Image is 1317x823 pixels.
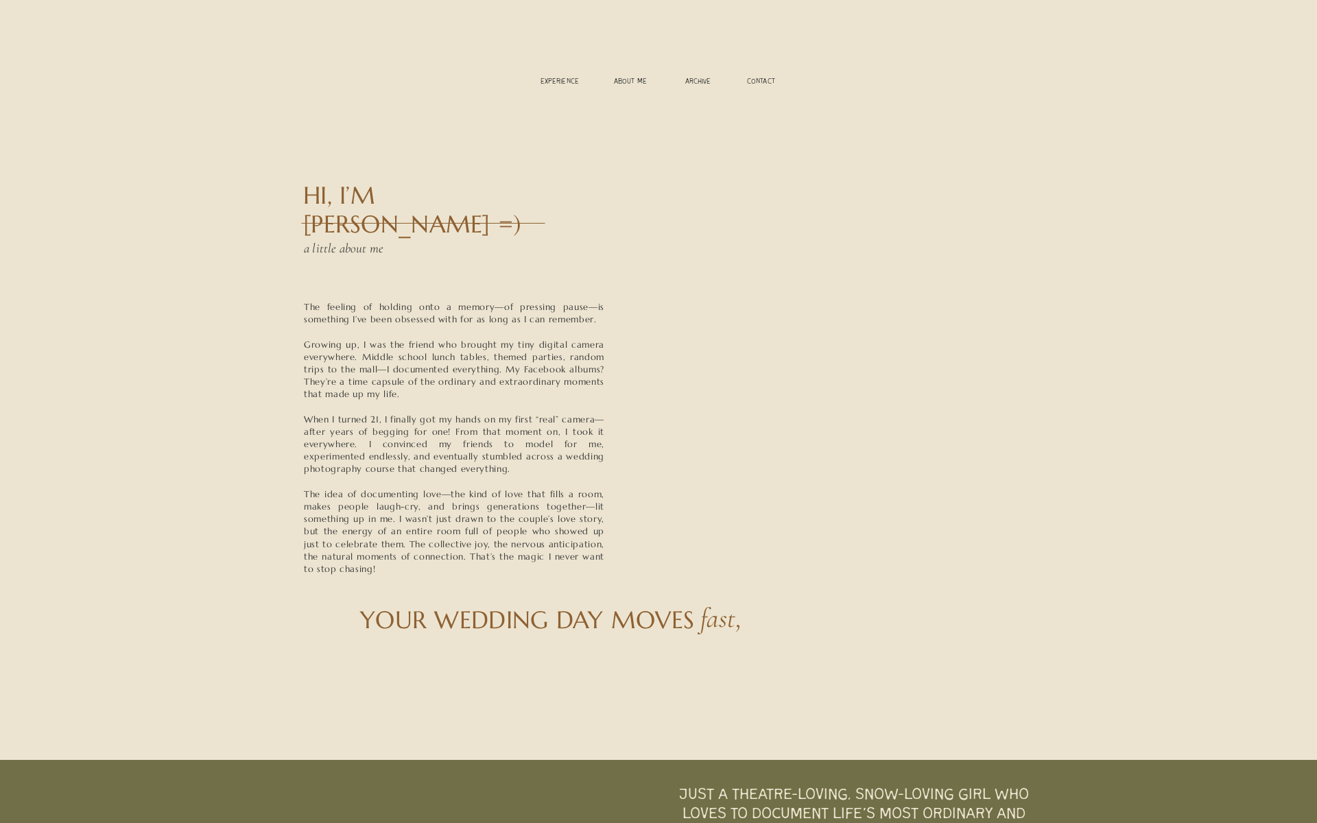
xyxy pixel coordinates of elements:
h3: fast, [700,599,776,639]
a: experience [534,77,585,88]
a: ARCHIVE [676,77,720,88]
h3: A little about me [304,239,558,255]
p: The feeling of holding onto a memory—of pressing pause—is something I’ve been obsessed with for a... [304,301,604,634]
h2: HI, I’M [PERSON_NAME] =) [303,181,551,206]
h2: YOUR WEDDING DAY MOVES [360,606,720,636]
a: ABOUT ME [605,77,656,88]
a: CONTACT [739,77,783,88]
